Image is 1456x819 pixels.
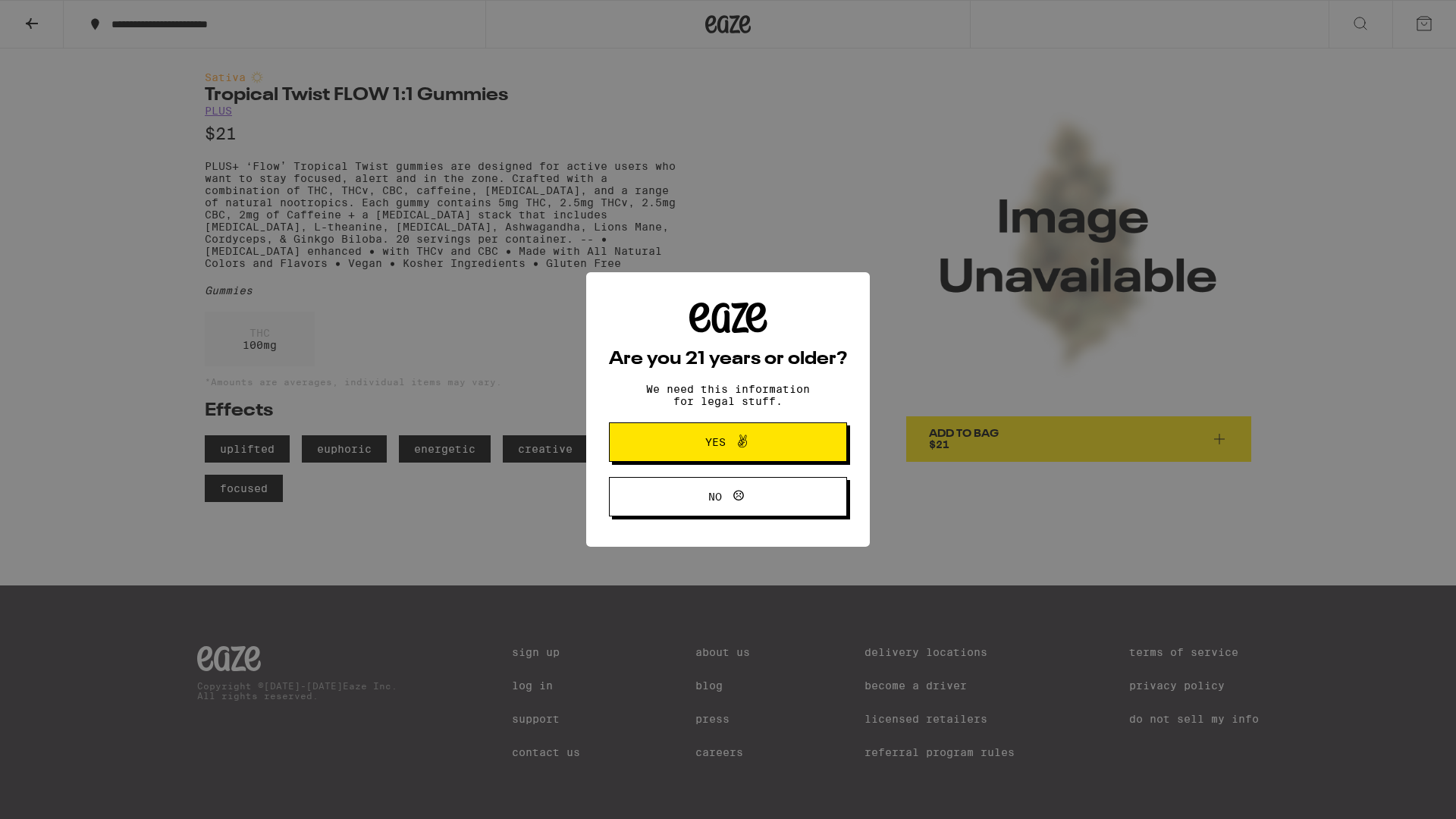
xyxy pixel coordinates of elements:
iframe: Opens a widget where you can find more information [1361,773,1441,811]
span: No [708,491,722,502]
p: We need this information for legal stuff. [633,383,823,407]
button: No [609,477,847,516]
button: Yes [609,422,847,462]
h2: Are you 21 years or older? [609,350,847,369]
span: Yes [705,437,726,447]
